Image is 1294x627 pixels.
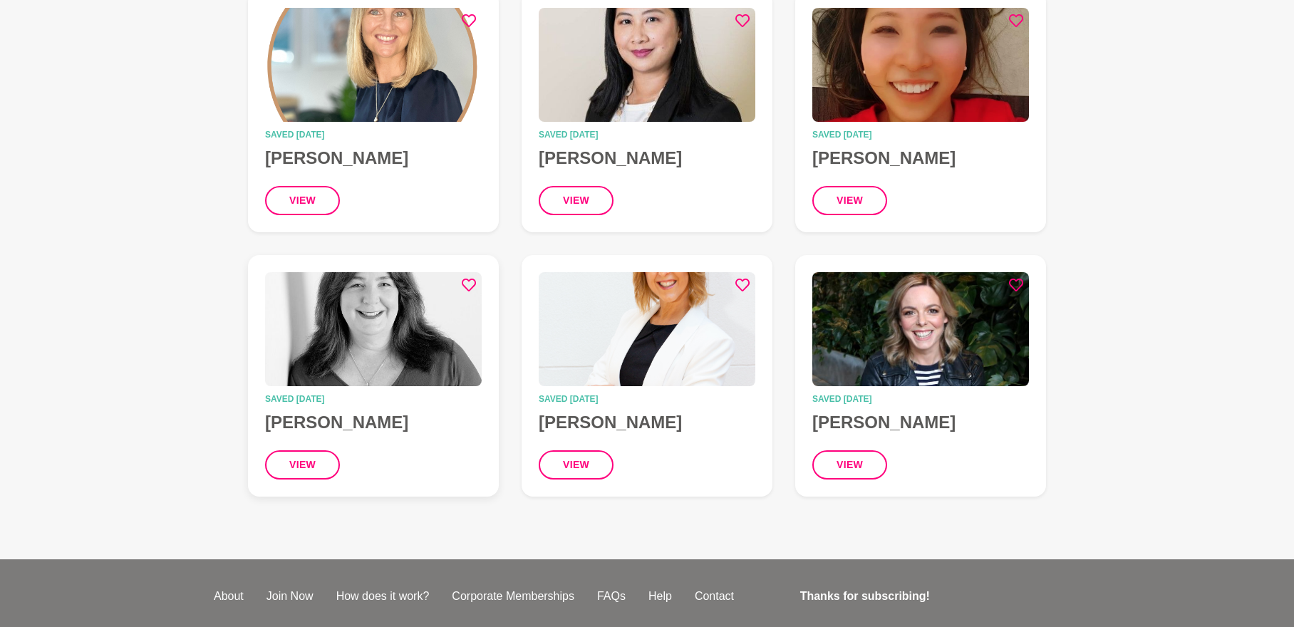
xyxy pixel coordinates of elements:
[265,395,482,403] time: Saved [DATE]
[248,255,499,497] a: Jenni HardingSaved [DATE][PERSON_NAME]view
[539,130,755,139] time: Saved [DATE]
[795,255,1046,497] a: Emma McMillanSaved [DATE][PERSON_NAME]view
[800,588,1072,605] h4: Thanks for subscribing!
[265,450,340,480] button: view
[539,186,614,215] button: view
[812,450,887,480] button: view
[586,588,637,605] a: FAQs
[202,588,255,605] a: About
[265,147,482,169] h4: [PERSON_NAME]
[812,272,1029,386] img: Emma McMillan
[255,588,325,605] a: Join Now
[812,186,887,215] button: view
[539,8,755,122] img: Carolina Latumaliemna
[265,272,482,386] img: Jenni Harding
[265,130,482,139] time: Saved [DATE]
[637,588,683,605] a: Help
[683,588,745,605] a: Contact
[539,147,755,169] h4: [PERSON_NAME]
[539,395,755,403] time: Saved [DATE]
[325,588,441,605] a: How does it work?
[265,412,482,433] h4: [PERSON_NAME]
[265,8,482,122] img: Laura Thain
[812,395,1029,403] time: Saved [DATE]
[539,272,755,386] img: Kat Millar
[812,412,1029,433] h4: [PERSON_NAME]
[265,186,340,215] button: view
[539,412,755,433] h4: [PERSON_NAME]
[812,147,1029,169] h4: [PERSON_NAME]
[440,588,586,605] a: Corporate Memberships
[812,8,1029,122] img: Theresa Liew
[522,255,772,497] a: Kat MillarSaved [DATE][PERSON_NAME]view
[812,130,1029,139] time: Saved [DATE]
[539,450,614,480] button: view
